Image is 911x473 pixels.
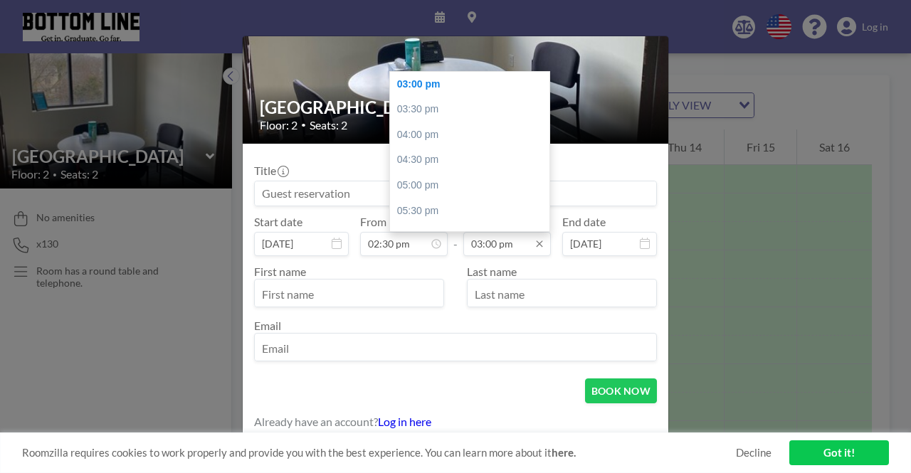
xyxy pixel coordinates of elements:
[310,118,347,132] span: Seats: 2
[390,223,557,249] div: 06:00 pm
[260,97,653,118] h2: [GEOGRAPHIC_DATA]
[301,119,306,130] span: •
[390,147,557,173] div: 04:30 pm
[585,378,657,403] button: BOOK NOW
[468,282,656,307] input: Last name
[390,97,557,122] div: 03:30 pm
[255,282,443,307] input: First name
[254,415,378,429] span: Already have an account?
[390,198,557,224] div: 05:30 pm
[562,215,606,229] label: End date
[390,122,557,148] div: 04:00 pm
[736,446,772,459] a: Decline
[254,319,281,332] label: Email
[360,215,386,229] label: From
[260,118,297,132] span: Floor: 2
[453,220,458,251] span: -
[467,265,517,278] label: Last name
[255,336,656,361] input: Email
[552,446,576,459] a: here.
[254,265,306,278] label: First name
[378,415,431,428] a: Log in here
[22,446,736,459] span: Roomzilla requires cookies to work properly and provide you with the best experience. You can lea...
[255,181,656,206] input: Guest reservation
[254,215,302,229] label: Start date
[789,440,889,465] a: Got it!
[390,72,557,97] div: 03:00 pm
[390,173,557,198] div: 05:00 pm
[254,164,288,178] label: Title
